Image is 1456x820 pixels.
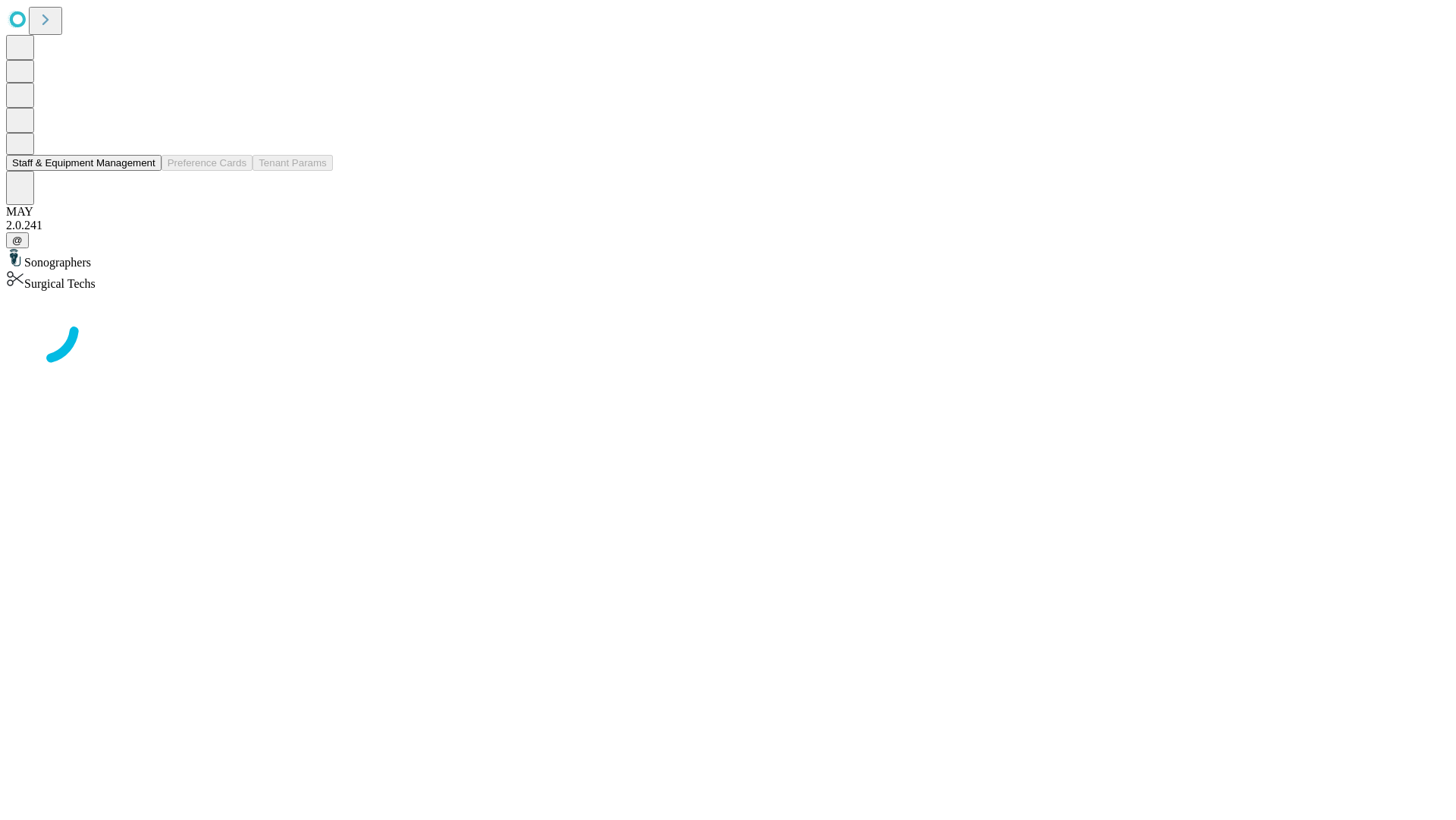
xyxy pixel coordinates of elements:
[162,155,253,171] button: Preference Cards
[12,235,23,246] span: @
[6,270,1450,291] div: Surgical Techs
[253,155,333,171] button: Tenant Params
[6,205,1450,219] div: MAY
[6,232,29,248] button: @
[6,155,162,171] button: Staff & Equipment Management
[6,219,1450,232] div: 2.0.241
[6,248,1450,270] div: Sonographers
